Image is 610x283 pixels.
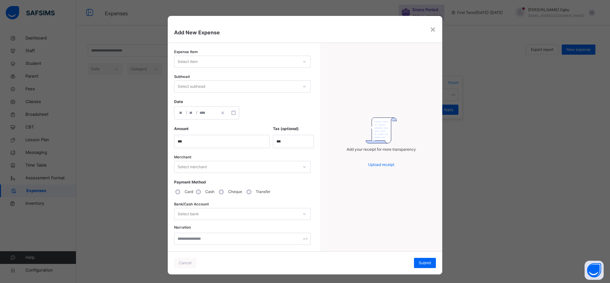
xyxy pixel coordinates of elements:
[174,49,198,55] span: Expense Item
[174,126,270,132] span: Amount
[174,74,190,79] span: Subhead
[273,126,314,132] span: Tax (optional)
[185,189,193,195] label: Card
[368,162,394,167] span: Upload receipt
[174,99,183,104] span: Date
[256,189,270,195] label: Transfer
[228,189,242,195] label: Cheque
[174,155,191,160] span: Merchant
[174,202,209,207] span: Bank/Cash Account
[419,260,431,266] span: Submit
[366,117,397,143] img: delete svg
[178,80,205,93] div: Select subhead
[205,189,214,195] label: Cash
[174,179,311,185] span: Payment Method
[178,161,207,173] div: Select merchant
[179,260,192,266] span: Cancel
[174,225,191,230] label: Narration
[347,117,416,177] span: delete svgAdd your receipt for more transparencyUpload receipt
[430,22,436,36] div: ×
[585,261,604,280] button: Open asap
[178,208,199,220] div: Select bank
[174,29,436,36] span: Add New Expense
[178,56,198,68] div: Select item
[185,110,188,115] span: /
[347,147,416,152] span: Add your receipt for more transparency
[195,110,198,115] span: /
